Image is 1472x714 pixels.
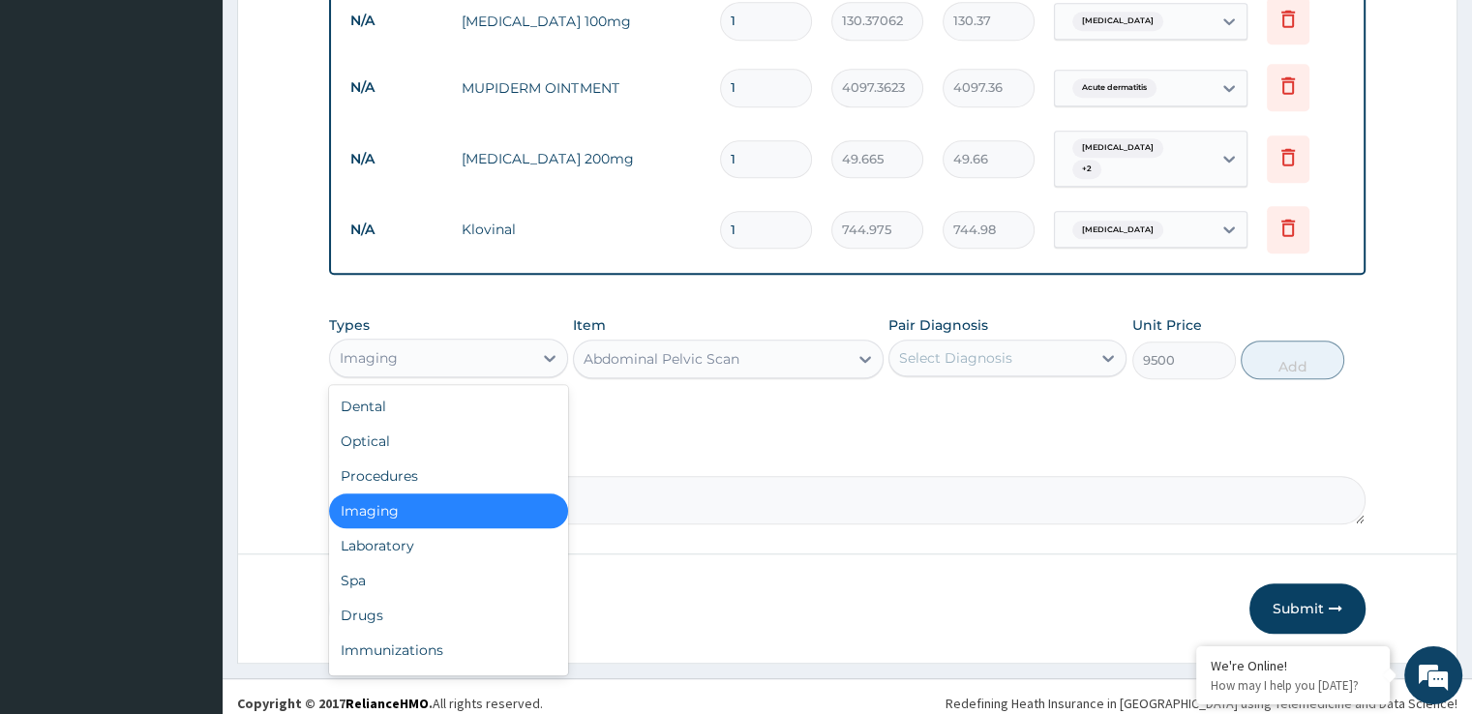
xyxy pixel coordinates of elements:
span: [MEDICAL_DATA] [1072,12,1163,31]
span: [MEDICAL_DATA] [1072,221,1163,240]
div: Laboratory [329,528,567,563]
td: N/A [341,70,452,105]
img: d_794563401_company_1708531726252_794563401 [36,97,78,145]
div: Procedures [329,459,567,493]
div: Imaging [329,493,567,528]
span: We're online! [112,226,267,422]
div: Optical [329,424,567,459]
button: Add [1241,341,1344,379]
div: Drugs [329,598,567,633]
td: [MEDICAL_DATA] 200mg [452,139,709,178]
div: Select Diagnosis [899,348,1012,368]
p: How may I help you today? [1211,677,1375,694]
td: Klovinal [452,210,709,249]
div: Minimize live chat window [317,10,364,56]
label: Types [329,317,370,334]
a: RelianceHMO [345,695,429,712]
button: Submit [1249,583,1366,634]
strong: Copyright © 2017 . [237,695,433,712]
div: Others [329,668,567,702]
label: Comment [329,449,1365,465]
td: MUPIDERM OINTMENT [452,69,709,107]
div: We're Online! [1211,657,1375,674]
div: Redefining Heath Insurance in [GEOGRAPHIC_DATA] using Telemedicine and Data Science! [946,694,1457,713]
span: Acute dermatitis [1072,78,1157,98]
td: N/A [341,141,452,177]
td: [MEDICAL_DATA] 100mg [452,2,709,41]
textarea: Type your message and hit 'Enter' [10,493,369,561]
div: Abdominal Pelvic Scan [584,349,739,369]
td: N/A [341,3,452,39]
label: Pair Diagnosis [888,315,988,335]
div: Spa [329,563,567,598]
div: Immunizations [329,633,567,668]
div: Imaging [340,348,398,368]
label: Unit Price [1132,315,1202,335]
span: + 2 [1072,160,1101,179]
div: Dental [329,389,567,424]
td: N/A [341,212,452,248]
label: Item [573,315,606,335]
span: [MEDICAL_DATA] [1072,138,1163,158]
div: Chat with us now [101,108,325,134]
